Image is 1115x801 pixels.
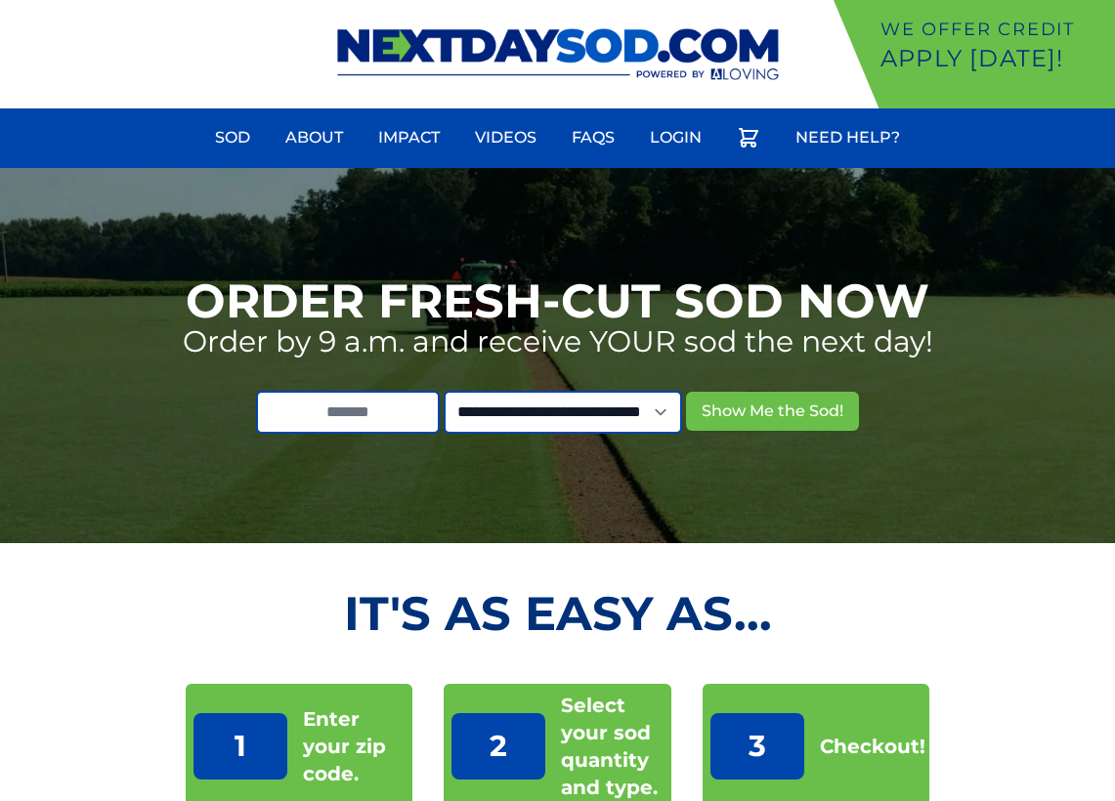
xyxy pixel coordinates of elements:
h2: It's as Easy As... [186,590,929,637]
a: FAQs [560,114,626,161]
button: Show Me the Sod! [686,392,859,431]
p: Checkout! [820,733,925,760]
h1: Order Fresh-Cut Sod Now [186,277,929,324]
p: 1 [193,713,287,780]
p: We offer Credit [880,16,1107,43]
a: Sod [203,114,262,161]
a: Videos [463,114,548,161]
a: Impact [366,114,451,161]
p: Apply [DATE]! [880,43,1107,74]
p: Enter your zip code. [303,705,405,787]
p: Select your sod quantity and type. [561,692,663,801]
p: Order by 9 a.m. and receive YOUR sod the next day! [183,324,933,359]
p: 3 [710,713,804,780]
a: About [274,114,355,161]
a: Need Help? [784,114,912,161]
p: 2 [451,713,545,780]
a: Login [638,114,713,161]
